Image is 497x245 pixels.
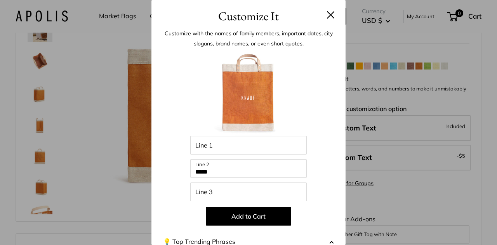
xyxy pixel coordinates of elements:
[163,7,334,25] h3: Customize It
[6,215,83,239] iframe: Sign Up via Text for Offers
[206,50,291,136] img: customizer-prod
[206,207,291,226] button: Add to Cart
[163,28,334,49] p: Customize with the names of family members, important dates, city slogans, brand names, or even s...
